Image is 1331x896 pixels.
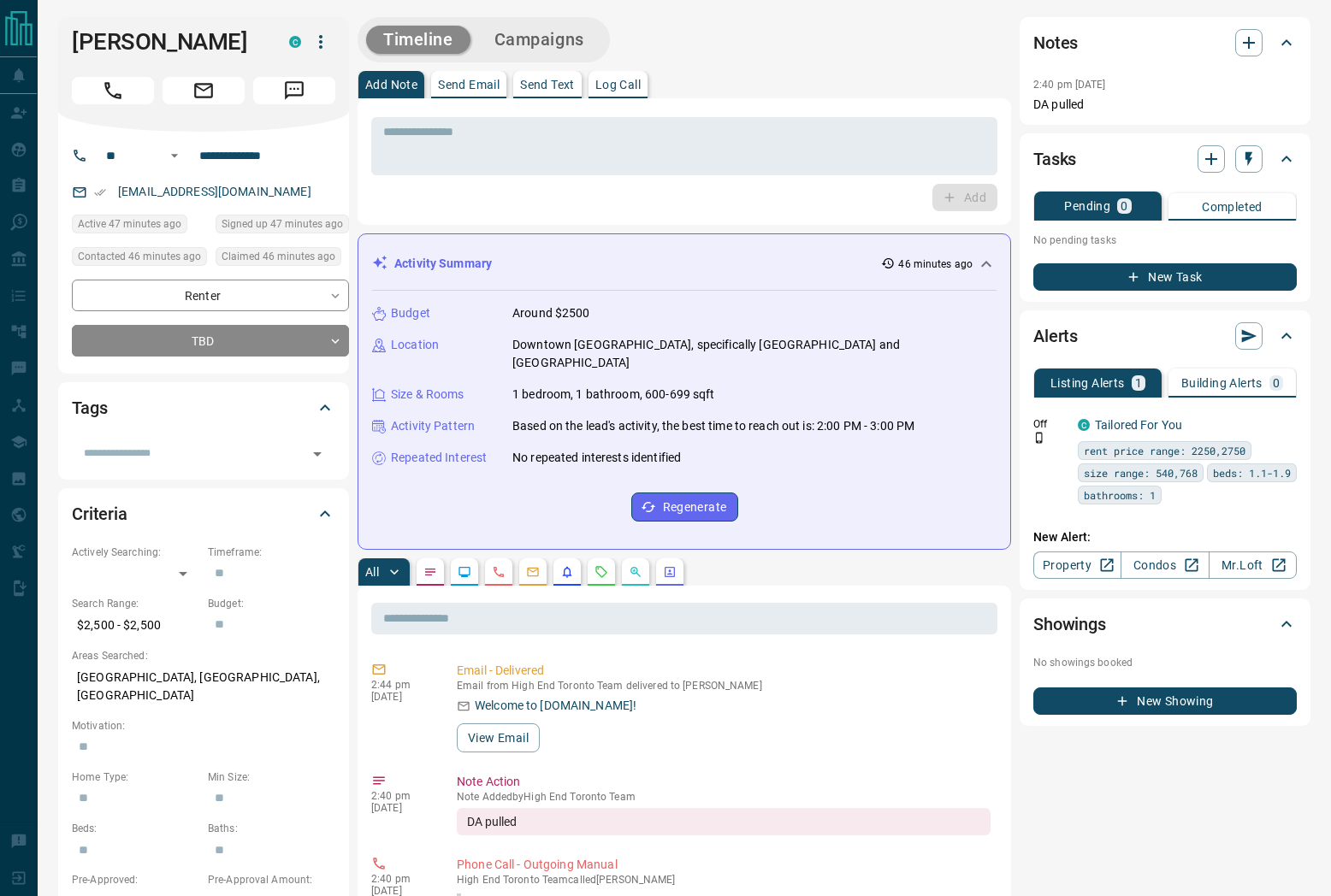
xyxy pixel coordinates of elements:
[423,565,437,579] svg: Notes
[371,873,431,885] p: 2:40 pm
[72,611,199,640] p: $2,500 - $2,500
[1033,551,1121,579] a: Property
[898,256,973,272] p: 46 minutes ago
[457,773,991,791] p: Note Action
[371,691,431,703] p: [DATE]
[457,723,540,752] button: View Email
[72,648,335,663] p: Areas Searched:
[371,679,431,691] p: 2:44 pm
[72,28,263,56] h1: [PERSON_NAME]
[72,872,199,887] p: Pre-Approved:
[1078,419,1090,431] div: condos.ca
[78,248,201,265] span: Contacted 46 minutes ago
[1033,416,1068,432] p: Off
[391,417,475,435] p: Activity Pattern
[1033,528,1297,546] p: New Alert:
[1033,145,1076,173] h2: Tasks
[163,77,245,104] span: Email
[1095,418,1182,432] a: Tailored For You
[372,248,997,280] div: Activity Summary46 minutes ago
[1033,315,1297,357] div: Alerts
[520,79,575,91] p: Send Text
[1033,96,1297,114] p: DA pulled
[208,872,335,887] p: Pre-Approval Amount:
[365,566,379,578] p: All
[595,565,608,579] svg: Requests
[1033,610,1106,638] h2: Showings
[371,802,431,814] p: [DATE]
[72,215,207,239] div: Fri Sep 12 2025
[1033,79,1106,91] p: 2:40 pm [DATE]
[72,77,154,104] span: Call
[164,145,185,166] button: Open
[458,565,471,579] svg: Lead Browsing Activity
[208,596,335,611] p: Budget:
[1050,377,1125,389] p: Listing Alerts
[394,255,492,273] p: Activity Summary
[72,325,349,357] div: TBD
[512,449,681,467] p: No repeated interests identified
[1273,377,1280,389] p: 0
[475,697,636,715] p: Welcome to [DOMAIN_NAME]!
[1033,604,1297,645] div: Showings
[72,493,335,534] div: Criteria
[72,500,127,528] h2: Criteria
[1084,486,1156,504] span: bathrooms: 1
[512,386,715,404] p: 1 bedroom, 1 bathroom, 600-699 sqft
[1033,322,1078,350] h2: Alerts
[391,386,464,404] p: Size & Rooms
[72,387,335,428] div: Tags
[78,215,181,233] span: Active 47 minutes ago
[1033,687,1297,715] button: New Showing
[118,185,311,198] a: [EMAIL_ADDRESS][DOMAIN_NAME]
[391,449,487,467] p: Repeated Interest
[1033,432,1045,444] svg: Push Notification Only
[1033,227,1297,253] p: No pending tasks
[222,248,335,265] span: Claimed 46 minutes ago
[1135,377,1142,389] p: 1
[477,26,601,54] button: Campaigns
[72,663,335,710] p: [GEOGRAPHIC_DATA], [GEOGRAPHIC_DATA], [GEOGRAPHIC_DATA]
[457,874,991,886] p: High End Toronto Team called [PERSON_NAME]
[631,492,738,522] button: Regenerate
[208,769,335,785] p: Min Size:
[216,215,349,239] div: Fri Sep 12 2025
[72,247,207,271] div: Fri Sep 12 2025
[512,304,590,322] p: Around $2500
[365,79,417,91] p: Add Note
[208,821,335,836] p: Baths:
[595,79,641,91] p: Log Call
[1121,200,1127,212] p: 0
[305,442,329,466] button: Open
[1064,200,1110,212] p: Pending
[366,26,470,54] button: Timeline
[1033,22,1297,63] div: Notes
[457,856,991,874] p: Phone Call - Outgoing Manual
[457,808,991,835] div: DA pulled
[72,394,107,421] h2: Tags
[512,417,914,435] p: Based on the lead's activity, the best time to reach out is: 2:00 PM - 3:00 PM
[391,336,439,354] p: Location
[72,596,199,611] p: Search Range:
[72,769,199,785] p: Home Type:
[492,565,506,579] svg: Calls
[1084,442,1245,459] span: rent price range: 2250,2750
[1209,551,1297,579] a: Mr.Loft
[72,718,335,734] p: Motivation:
[289,36,301,48] div: condos.ca
[94,186,106,198] svg: Email Verified
[72,280,349,311] div: Renter
[438,79,500,91] p: Send Email
[391,304,430,322] p: Budget
[457,662,991,680] p: Email - Delivered
[1213,464,1291,481] span: beds: 1.1-1.9
[1121,551,1209,579] a: Condos
[663,565,677,579] svg: Agent Actions
[216,247,349,271] div: Fri Sep 12 2025
[1033,29,1078,56] h2: Notes
[1033,263,1297,291] button: New Task
[1202,201,1263,213] p: Completed
[371,790,431,802] p: 2:40 pm
[72,821,199,836] p: Beds:
[629,565,642,579] svg: Opportunities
